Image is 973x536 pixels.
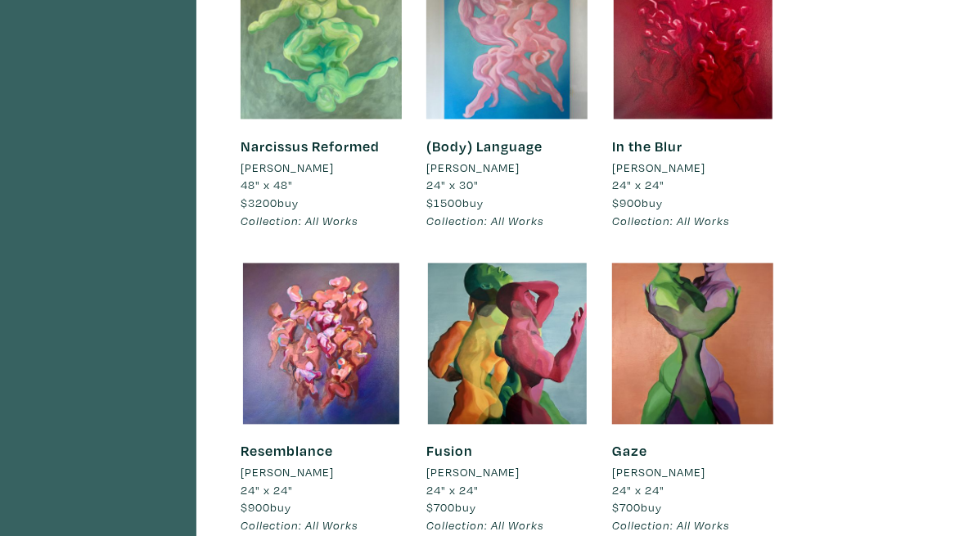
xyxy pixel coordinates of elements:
span: 24" x 24" [612,483,664,498]
a: Fusion [426,442,473,461]
span: 24" x 24" [426,483,479,498]
a: (Body) Language [426,137,543,156]
li: [PERSON_NAME] [241,160,334,178]
span: buy [241,196,299,211]
span: 24" x 30" [426,178,479,193]
a: Resemblance [241,442,333,461]
li: [PERSON_NAME] [612,160,705,178]
em: Collection: All Works [241,518,358,534]
em: Collection: All Works [612,214,730,229]
span: buy [426,196,484,211]
a: [PERSON_NAME] [241,160,402,178]
em: Collection: All Works [241,214,358,229]
span: buy [241,500,291,516]
span: $900 [241,500,270,516]
a: [PERSON_NAME] [612,160,773,178]
a: [PERSON_NAME] [241,464,402,482]
span: $700 [426,500,455,516]
span: $1500 [426,196,462,211]
span: 48" x 48" [241,178,293,193]
span: buy [612,196,663,211]
em: Collection: All Works [612,518,730,534]
li: [PERSON_NAME] [612,464,705,482]
em: Collection: All Works [426,518,544,534]
span: buy [426,500,476,516]
a: [PERSON_NAME] [426,464,588,482]
em: Collection: All Works [426,214,544,229]
span: 24" x 24" [612,178,664,193]
li: [PERSON_NAME] [426,464,520,482]
a: Narcissus Reformed [241,137,380,156]
a: [PERSON_NAME] [426,160,588,178]
span: $700 [612,500,641,516]
li: [PERSON_NAME] [426,160,520,178]
a: Gaze [612,442,647,461]
li: [PERSON_NAME] [241,464,334,482]
a: [PERSON_NAME] [612,464,773,482]
a: In the Blur [612,137,682,156]
span: buy [612,500,662,516]
span: $3200 [241,196,277,211]
span: 24" x 24" [241,483,293,498]
span: $900 [612,196,642,211]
